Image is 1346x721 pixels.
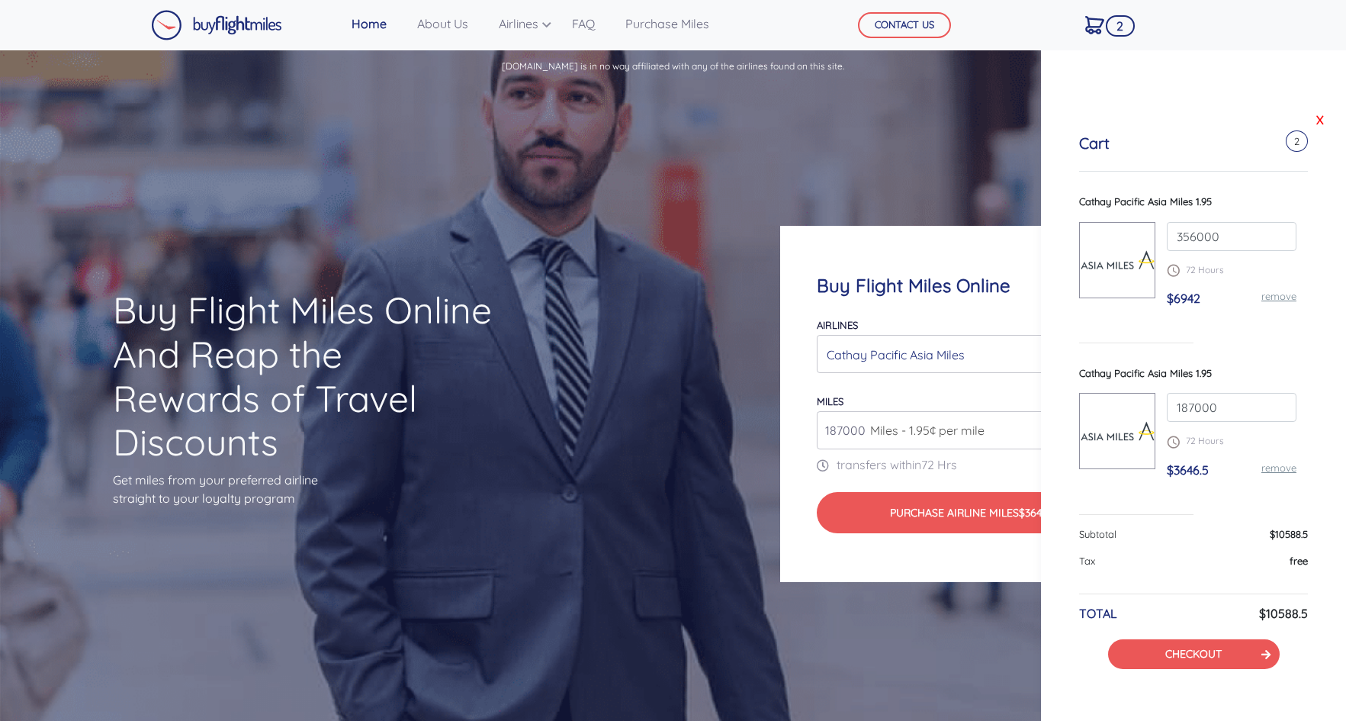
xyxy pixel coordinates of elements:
img: Buy Flight Miles Logo [151,10,282,40]
img: Cathay-Pacific-Asia-Miles.png [1080,243,1155,277]
div: Cathay Pacific Asia Miles [827,340,1116,369]
img: Cathay-Pacific-Asia-Miles.png [1080,415,1155,449]
h1: Buy Flight Miles Online And Reap the Rewards of Travel Discounts [113,288,493,464]
label: miles [817,395,843,407]
a: Buy Flight Miles Logo [151,6,282,44]
h5: Cart [1079,134,1110,153]
img: schedule.png [1167,264,1180,277]
span: Subtotal [1079,528,1116,540]
span: free [1290,555,1308,567]
span: $3646.5 [1167,462,1209,478]
p: 72 Hours [1167,263,1296,277]
a: Purchase Miles [619,8,715,39]
a: CHECKOUT [1165,647,1222,661]
p: 72 Hours [1167,434,1296,448]
a: remove [1261,462,1296,474]
button: Cathay Pacific Asia Miles [817,335,1136,373]
a: 2 [1079,8,1110,40]
span: 72 Hrs [921,457,957,472]
a: remove [1261,290,1296,302]
span: $10588.5 [1270,528,1308,540]
a: X [1312,108,1328,131]
span: Cathay Pacific Asia Miles 1.95 [1079,195,1212,208]
span: $6942 [1167,291,1200,306]
h6: TOTAL [1079,607,1117,621]
button: CHECKOUT [1108,639,1280,669]
span: $3646.50 [1019,506,1062,520]
span: Cathay Pacific Asia Miles 1.95 [1079,367,1212,379]
button: CONTACT US [858,12,951,38]
span: Tax [1079,555,1095,567]
h4: Buy Flight Miles Online [817,275,1136,297]
a: Home [345,8,393,39]
span: 2 [1286,130,1308,152]
label: Airlines [817,319,858,331]
a: FAQ [566,8,601,39]
img: schedule.png [1167,436,1180,449]
img: Cart [1085,16,1104,34]
button: Purchase Airline Miles$3646.50 [817,492,1136,533]
p: Get miles from your preferred airline straight to your loyalty program [113,471,493,507]
a: About Us [411,8,474,39]
span: Miles - 1.95¢ per mile [863,421,985,439]
p: transfers within [817,455,1136,474]
a: Airlines [493,8,548,39]
span: 2 [1106,15,1135,37]
h6: $10588.5 [1259,607,1308,621]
